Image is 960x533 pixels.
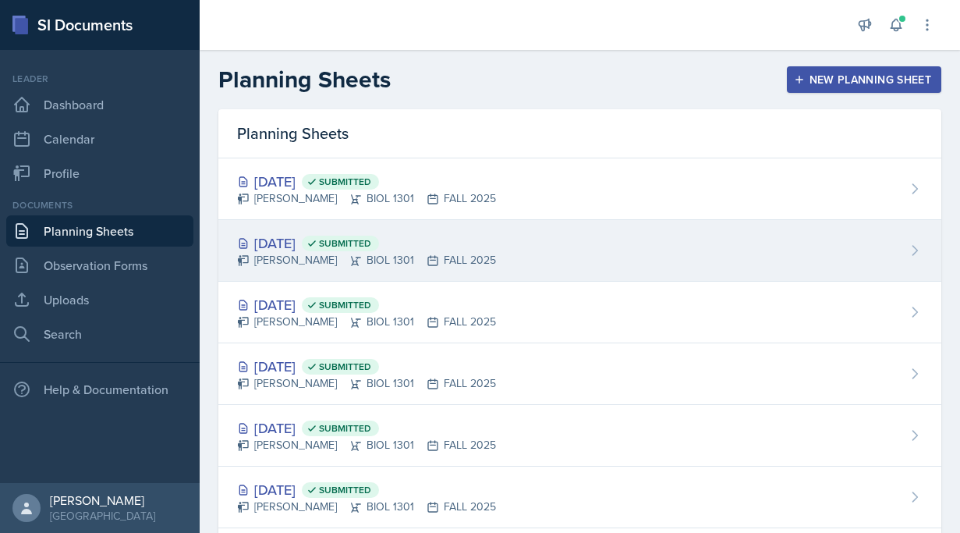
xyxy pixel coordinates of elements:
[50,492,155,508] div: [PERSON_NAME]
[237,437,496,453] div: [PERSON_NAME] BIOL 1301 FALL 2025
[237,314,496,330] div: [PERSON_NAME] BIOL 1301 FALL 2025
[6,123,193,155] a: Calendar
[6,89,193,120] a: Dashboard
[6,318,193,350] a: Search
[6,284,193,315] a: Uploads
[237,294,496,315] div: [DATE]
[218,109,941,158] div: Planning Sheets
[237,499,496,515] div: [PERSON_NAME] BIOL 1301 FALL 2025
[218,467,941,528] a: [DATE] Submitted [PERSON_NAME]BIOL 1301FALL 2025
[218,158,941,220] a: [DATE] Submitted [PERSON_NAME]BIOL 1301FALL 2025
[218,405,941,467] a: [DATE] Submitted [PERSON_NAME]BIOL 1301FALL 2025
[319,299,371,311] span: Submitted
[6,250,193,281] a: Observation Forms
[319,484,371,496] span: Submitted
[218,220,941,282] a: [DATE] Submitted [PERSON_NAME]BIOL 1301FALL 2025
[6,374,193,405] div: Help & Documentation
[319,237,371,250] span: Submitted
[787,66,941,93] button: New Planning Sheet
[218,66,391,94] h2: Planning Sheets
[6,158,193,189] a: Profile
[6,215,193,247] a: Planning Sheets
[797,73,931,86] div: New Planning Sheet
[50,508,155,524] div: [GEOGRAPHIC_DATA]
[237,375,496,392] div: [PERSON_NAME] BIOL 1301 FALL 2025
[6,72,193,86] div: Leader
[319,176,371,188] span: Submitted
[237,252,496,268] div: [PERSON_NAME] BIOL 1301 FALL 2025
[237,418,496,439] div: [DATE]
[6,198,193,212] div: Documents
[319,361,371,373] span: Submitted
[237,171,496,192] div: [DATE]
[237,190,496,207] div: [PERSON_NAME] BIOL 1301 FALL 2025
[319,422,371,435] span: Submitted
[237,479,496,500] div: [DATE]
[237,233,496,254] div: [DATE]
[237,356,496,377] div: [DATE]
[218,343,941,405] a: [DATE] Submitted [PERSON_NAME]BIOL 1301FALL 2025
[218,282,941,343] a: [DATE] Submitted [PERSON_NAME]BIOL 1301FALL 2025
